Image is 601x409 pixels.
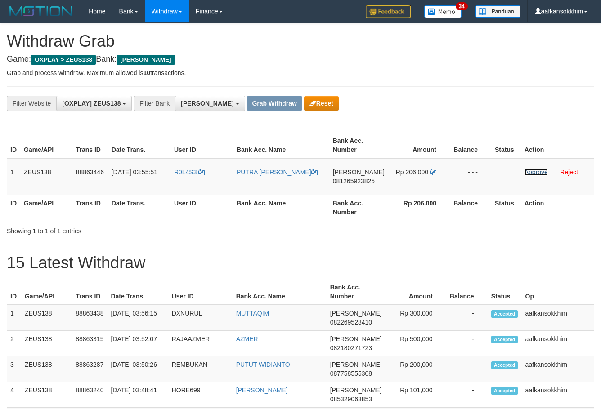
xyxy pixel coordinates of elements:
[327,279,386,305] th: Bank Acc. Number
[7,254,594,272] h1: 15 Latest Withdraw
[424,5,462,18] img: Button%20Memo.svg
[72,305,107,331] td: 88863438
[386,279,446,305] th: Amount
[247,96,302,111] button: Grab Withdraw
[430,169,436,176] a: Copy 206000 to clipboard
[20,158,72,195] td: ZEUS138
[330,396,372,403] span: Copy 085329063853 to clipboard
[72,331,107,356] td: 88863315
[236,387,288,394] a: [PERSON_NAME]
[168,356,233,382] td: REMBUKAN
[386,305,446,331] td: Rp 300,000
[237,169,318,176] a: PUTRA [PERSON_NAME]
[491,310,518,318] span: Accepted
[20,133,72,158] th: Game/API
[396,169,428,176] span: Rp 206.000
[233,279,327,305] th: Bank Acc. Name
[7,195,20,220] th: ID
[446,279,488,305] th: Balance
[7,356,21,382] td: 3
[386,331,446,356] td: Rp 500,000
[236,335,258,342] a: AZMER
[386,382,446,408] td: Rp 101,000
[168,382,233,408] td: HORE699
[168,279,233,305] th: User ID
[491,195,521,220] th: Status
[7,305,21,331] td: 1
[72,279,107,305] th: Trans ID
[491,133,521,158] th: Status
[525,169,548,176] a: Approve
[366,5,411,18] img: Feedback.jpg
[72,133,108,158] th: Trans ID
[522,382,594,408] td: aafkansokkhim
[330,344,372,351] span: Copy 082180271723 to clipboard
[72,356,107,382] td: 88863287
[446,356,488,382] td: -
[7,4,75,18] img: MOTION_logo.png
[446,331,488,356] td: -
[7,68,594,77] p: Grab and process withdraw. Maximum allowed is transactions.
[7,279,21,305] th: ID
[7,133,20,158] th: ID
[170,195,233,220] th: User ID
[107,279,168,305] th: Date Trans.
[446,305,488,331] td: -
[107,382,168,408] td: [DATE] 03:48:41
[175,96,245,111] button: [PERSON_NAME]
[522,356,594,382] td: aafkansokkhim
[21,382,72,408] td: ZEUS138
[76,169,104,176] span: 88863446
[522,305,594,331] td: aafkansokkhim
[7,331,21,356] td: 2
[7,96,56,111] div: Filter Website
[112,169,157,176] span: [DATE] 03:55:51
[304,96,339,111] button: Reset
[7,382,21,408] td: 4
[446,382,488,408] td: -
[21,279,72,305] th: Game/API
[233,133,329,158] th: Bank Acc. Name
[329,133,388,158] th: Bank Acc. Number
[330,310,382,317] span: [PERSON_NAME]
[62,100,121,107] span: [OXPLAY] ZEUS138
[107,331,168,356] td: [DATE] 03:52:07
[168,331,233,356] td: RAJAAZMER
[31,55,96,65] span: OXPLAY > ZEUS138
[330,361,382,368] span: [PERSON_NAME]
[117,55,175,65] span: [PERSON_NAME]
[7,158,20,195] td: 1
[330,319,372,326] span: Copy 082269528410 to clipboard
[174,169,197,176] span: R0L4S3
[56,96,132,111] button: [OXPLAY] ZEUS138
[236,361,290,368] a: PUTUT WIDIANTO
[488,279,522,305] th: Status
[181,100,233,107] span: [PERSON_NAME]
[233,195,329,220] th: Bank Acc. Name
[170,133,233,158] th: User ID
[491,336,518,343] span: Accepted
[236,310,269,317] a: MUTTAQIM
[107,305,168,331] td: [DATE] 03:56:15
[21,331,72,356] td: ZEUS138
[168,305,233,331] td: DXNURUL
[333,178,375,185] span: Copy 081265923825 to clipboard
[134,96,175,111] div: Filter Bank
[7,55,594,64] h4: Game: Bank:
[475,5,520,18] img: panduan.png
[450,195,491,220] th: Balance
[450,158,491,195] td: - - -
[72,382,107,408] td: 88863240
[491,387,518,395] span: Accepted
[456,2,468,10] span: 34
[388,133,450,158] th: Amount
[72,195,108,220] th: Trans ID
[107,356,168,382] td: [DATE] 03:50:26
[20,195,72,220] th: Game/API
[386,356,446,382] td: Rp 200,000
[108,133,170,158] th: Date Trans.
[333,169,385,176] span: [PERSON_NAME]
[450,133,491,158] th: Balance
[522,279,594,305] th: Op
[7,223,244,236] div: Showing 1 to 1 of 1 entries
